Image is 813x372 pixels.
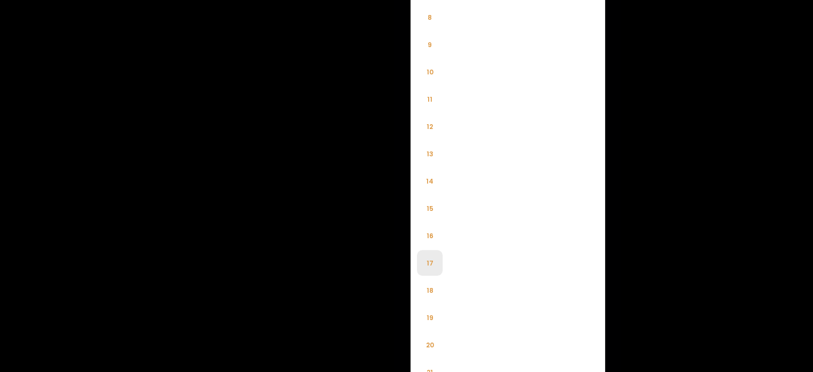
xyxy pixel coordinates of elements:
[417,59,443,85] li: 10
[417,141,443,166] li: 13
[417,32,443,57] li: 9
[417,332,443,358] li: 20
[417,223,443,248] li: 16
[417,250,443,276] li: 17
[417,277,443,303] li: 18
[417,86,443,112] li: 11
[417,305,443,330] li: 19
[417,168,443,194] li: 14
[417,4,443,30] li: 8
[417,113,443,139] li: 12
[417,195,443,221] li: 15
